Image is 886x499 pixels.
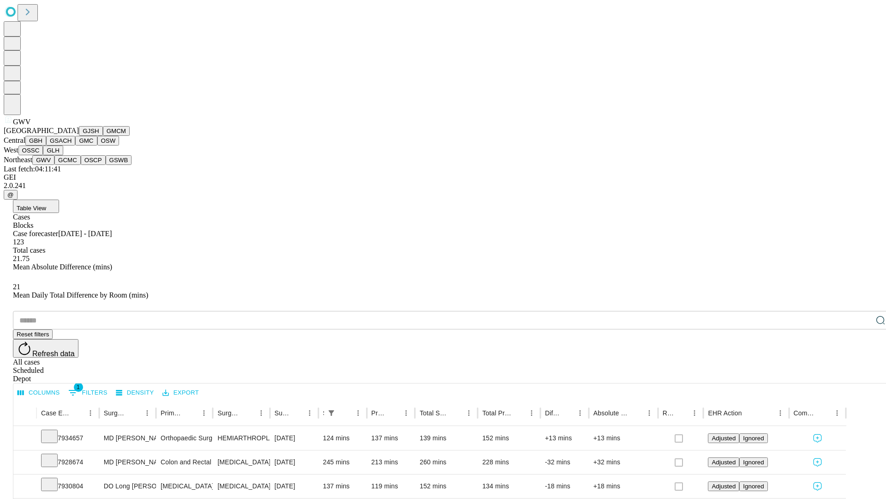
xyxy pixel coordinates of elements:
span: Table View [17,205,46,212]
div: 213 mins [371,450,411,474]
button: Menu [774,407,787,420]
button: GLH [43,146,63,155]
button: Sort [561,407,574,420]
div: Comments [794,409,817,417]
button: Refresh data [13,339,78,358]
span: Mean Daily Total Difference by Room (mins) [13,291,148,299]
button: Menu [574,407,587,420]
div: Case Epic Id [41,409,70,417]
button: Menu [255,407,268,420]
button: Adjusted [708,481,739,491]
button: Sort [290,407,303,420]
div: Surgeon Name [104,409,127,417]
button: Expand [18,479,32,495]
button: GJSH [79,126,103,136]
div: 137 mins [323,475,362,498]
button: @ [4,190,18,200]
div: HEMIARTHROPLASTY HIP [217,426,265,450]
button: Ignored [739,433,767,443]
button: Sort [387,407,400,420]
button: Sort [743,407,756,420]
button: Sort [449,407,462,420]
span: 123 [13,238,24,246]
div: EHR Action [708,409,742,417]
button: Menu [688,407,701,420]
span: @ [7,191,14,198]
button: Menu [831,407,844,420]
div: 137 mins [371,426,411,450]
div: [MEDICAL_DATA] [217,475,265,498]
button: OSW [97,136,120,146]
span: West [4,146,18,154]
div: +13 mins [545,426,584,450]
button: Sort [339,407,352,420]
div: 134 mins [482,475,536,498]
span: 1 [74,383,83,392]
button: Menu [352,407,365,420]
div: Total Predicted Duration [482,409,511,417]
div: [DATE] [275,426,314,450]
div: [DATE] [275,475,314,498]
div: -18 mins [545,475,584,498]
div: 7930804 [41,475,95,498]
span: Adjusted [712,483,736,490]
button: Table View [13,200,59,213]
div: Absolute Difference [593,409,629,417]
div: 228 mins [482,450,536,474]
div: Difference [545,409,560,417]
button: Menu [643,407,656,420]
button: Menu [462,407,475,420]
div: 139 mins [419,426,473,450]
button: Sort [675,407,688,420]
span: 21.75 [13,255,30,262]
button: Expand [18,455,32,471]
span: [GEOGRAPHIC_DATA] [4,127,79,134]
div: Orthopaedic Surgery [161,426,208,450]
button: OSSC [18,146,43,155]
span: Ignored [743,435,764,442]
div: DO Long [PERSON_NAME] Do [104,475,151,498]
span: Last fetch: 04:11:41 [4,165,61,173]
button: GCMC [54,155,81,165]
div: Primary Service [161,409,184,417]
div: [MEDICAL_DATA] [217,450,265,474]
button: GBH [25,136,46,146]
div: Total Scheduled Duration [419,409,449,417]
div: 124 mins [323,426,362,450]
div: +18 mins [593,475,653,498]
div: Resolved in EHR [663,409,675,417]
div: +13 mins [593,426,653,450]
button: GSACH [46,136,75,146]
div: 152 mins [482,426,536,450]
div: 245 mins [323,450,362,474]
span: Ignored [743,459,764,466]
span: Adjusted [712,435,736,442]
button: Adjusted [708,457,739,467]
div: 2.0.241 [4,182,882,190]
div: +32 mins [593,450,653,474]
span: Adjusted [712,459,736,466]
span: Mean Absolute Difference (mins) [13,263,112,271]
button: Sort [71,407,84,420]
div: Scheduled In Room Duration [323,409,324,417]
button: Menu [141,407,154,420]
div: MD [PERSON_NAME] Iv [PERSON_NAME] [104,426,151,450]
span: 21 [13,283,20,291]
button: Menu [400,407,413,420]
button: Sort [630,407,643,420]
div: 1 active filter [325,407,338,420]
button: GMC [75,136,97,146]
div: Predicted In Room Duration [371,409,386,417]
span: GWV [13,118,30,126]
span: [DATE] - [DATE] [58,230,112,237]
button: Ignored [739,481,767,491]
button: Export [160,386,201,400]
div: Surgery Name [217,409,240,417]
span: Ignored [743,483,764,490]
span: Case forecaster [13,230,58,237]
button: Expand [18,431,32,447]
button: Menu [525,407,538,420]
button: Adjusted [708,433,739,443]
div: 260 mins [419,450,473,474]
div: [DATE] [275,450,314,474]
